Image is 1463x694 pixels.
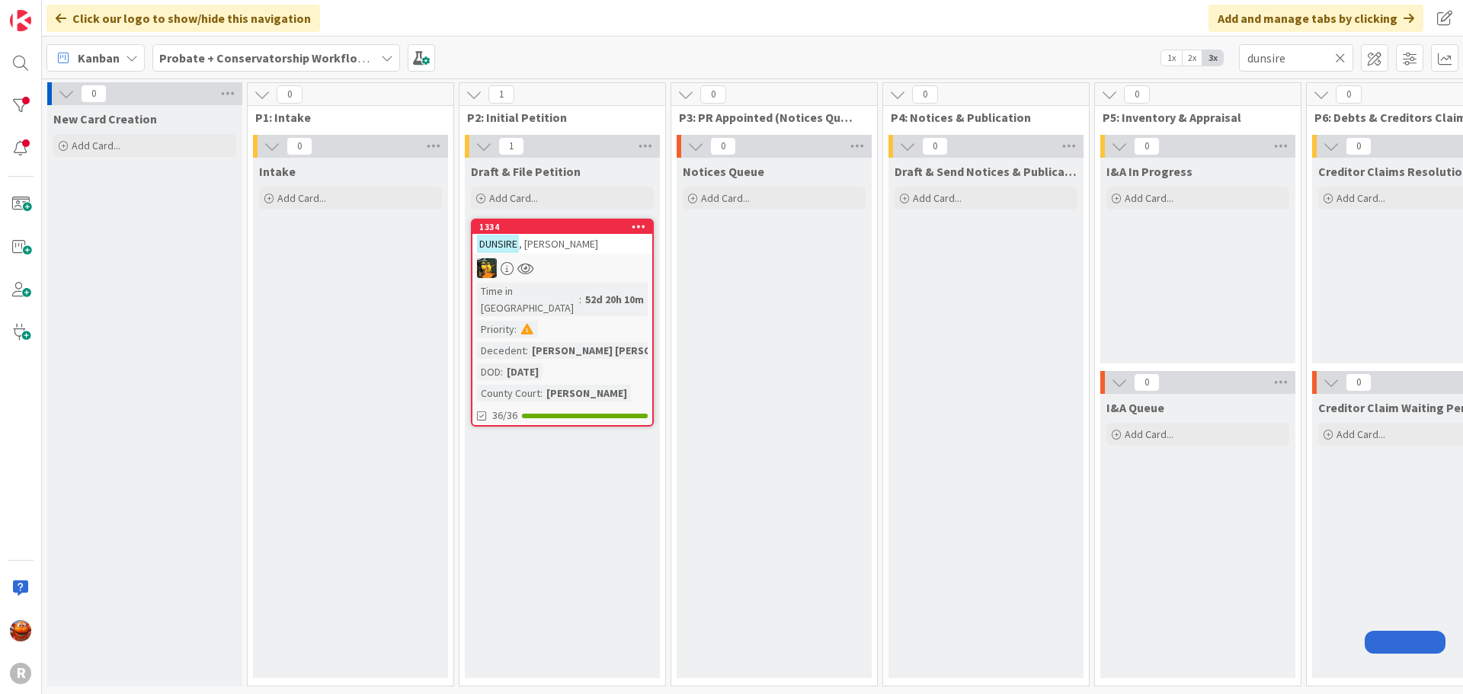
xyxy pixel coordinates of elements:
[277,85,303,104] span: 0
[489,191,538,205] span: Add Card...
[10,10,31,31] img: Visit kanbanzone.com
[1337,427,1385,441] span: Add Card...
[471,219,654,427] a: 1334DUNSIRE, [PERSON_NAME]MRTime in [GEOGRAPHIC_DATA]:52d 20h 10mPriority:Decedent:[PERSON_NAME] ...
[498,137,524,155] span: 1
[488,85,514,104] span: 1
[477,235,519,252] mark: DUNSIRE
[514,321,517,337] span: :
[287,137,312,155] span: 0
[579,291,581,308] span: :
[255,110,434,125] span: P1: Intake
[519,237,598,251] span: , [PERSON_NAME]
[581,291,648,308] div: 52d 20h 10m
[1202,50,1223,66] span: 3x
[891,110,1070,125] span: P4: Notices & Publication
[477,321,514,337] div: Priority
[543,385,631,401] div: [PERSON_NAME]
[78,49,120,67] span: Kanban
[526,342,528,359] span: :
[679,110,858,125] span: P3: PR Appointed (Notices Queue)
[528,342,699,359] div: [PERSON_NAME] [PERSON_NAME]
[72,139,120,152] span: Add Card...
[501,363,503,380] span: :
[471,164,581,179] span: Draft & File Petition
[700,85,726,104] span: 0
[1134,373,1160,392] span: 0
[1208,5,1423,32] div: Add and manage tabs by clicking
[503,363,543,380] div: [DATE]
[477,258,497,278] img: MR
[922,137,948,155] span: 0
[10,663,31,684] div: R
[1106,164,1192,179] span: I&A In Progress
[1124,85,1150,104] span: 0
[1125,191,1173,205] span: Add Card...
[81,85,107,103] span: 0
[467,110,646,125] span: P2: Initial Petition
[477,385,540,401] div: County Court
[1106,400,1164,415] span: I&A Queue
[683,164,764,179] span: Notices Queue
[1346,137,1372,155] span: 0
[46,5,320,32] div: Click our logo to show/hide this navigation
[479,222,652,232] div: 1334
[477,363,501,380] div: DOD
[912,85,938,104] span: 0
[1161,50,1182,66] span: 1x
[1239,44,1353,72] input: Quick Filter...
[259,164,296,179] span: Intake
[701,191,750,205] span: Add Card...
[477,283,579,316] div: Time in [GEOGRAPHIC_DATA]
[1336,85,1362,104] span: 0
[53,111,157,126] span: New Card Creation
[1346,373,1372,392] span: 0
[1103,110,1282,125] span: P5: Inventory & Appraisal
[10,620,31,641] img: KA
[540,385,543,401] span: :
[159,50,396,66] b: Probate + Conservatorship Workflow (FL2)
[477,342,526,359] div: Decedent
[492,408,517,424] span: 36/36
[1337,191,1385,205] span: Add Card...
[1182,50,1202,66] span: 2x
[710,137,736,155] span: 0
[472,258,652,278] div: MR
[472,220,652,254] div: 1334DUNSIRE, [PERSON_NAME]
[895,164,1077,179] span: Draft & Send Notices & Publication
[1134,137,1160,155] span: 0
[913,191,962,205] span: Add Card...
[277,191,326,205] span: Add Card...
[472,220,652,234] div: 1334
[1125,427,1173,441] span: Add Card...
